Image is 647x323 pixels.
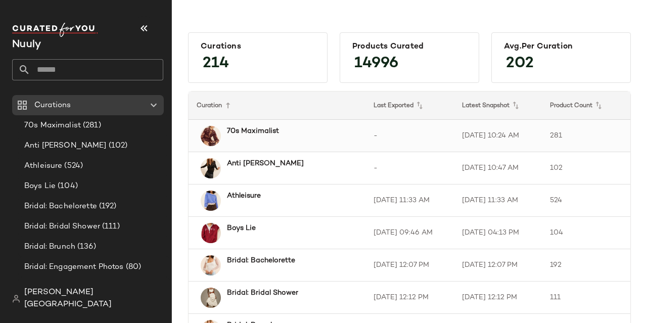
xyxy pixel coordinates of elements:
span: Athleisure [24,160,62,172]
span: Bridal: Bridal Shower [24,221,100,233]
th: Latest Snapshot [454,91,542,120]
td: [DATE] 12:12 PM [365,282,454,314]
div: Avg.per Curation [504,42,618,52]
img: 99308520_061_b [201,126,221,146]
td: [DATE] 11:33 AM [454,184,542,217]
span: Anti [PERSON_NAME] [24,140,107,152]
td: 281 [542,120,630,152]
span: Current Company Name [12,39,41,50]
th: Curation [189,91,365,120]
td: 104 [542,217,630,249]
b: Bridal: Bachelorette [227,255,295,266]
th: Product Count [542,91,630,120]
span: Boys Lie [24,180,56,192]
div: Products Curated [352,42,467,52]
td: 192 [542,249,630,282]
td: [DATE] 04:13 PM [454,217,542,249]
span: (136) [75,241,96,253]
b: Boys Lie [227,223,256,234]
span: Bridal: Brunch [24,241,75,253]
div: Curations [201,42,315,52]
td: - [365,152,454,184]
img: 101047819_001_b [201,158,221,178]
th: Last Exported [365,91,454,120]
span: Bridal: Bachelorette [24,201,97,212]
span: Curations [34,100,71,111]
span: Bridal: Honeymoon [24,282,94,293]
img: 97065981_060_b [201,223,221,243]
b: Bridal: Bridal Shower [227,288,298,298]
span: [PERSON_NAME][GEOGRAPHIC_DATA] [24,287,163,311]
span: (524) [62,160,83,172]
span: (222) [94,282,113,293]
td: [DATE] 09:46 AM [365,217,454,249]
img: cfy_white_logo.C9jOOHJF.svg [12,23,98,37]
td: - [365,120,454,152]
span: (111) [100,221,120,233]
span: (80) [124,261,142,273]
b: 70s Maximalist [227,126,279,136]
span: 214 [193,45,239,82]
span: (281) [81,120,101,131]
td: [DATE] 10:24 AM [454,120,542,152]
b: Athleisure [227,191,261,201]
span: (102) [107,140,128,152]
img: 79338430_012_b [201,255,221,275]
td: [DATE] 11:33 AM [365,184,454,217]
td: 111 [542,282,630,314]
span: 202 [496,45,544,82]
span: (192) [97,201,117,212]
td: [DATE] 12:12 PM [454,282,542,314]
span: 14996 [344,45,408,82]
img: svg%3e [12,295,20,303]
td: [DATE] 12:07 PM [454,249,542,282]
img: 4130916210332_010_b [201,288,221,308]
span: Bridal: Engagement Photos [24,261,124,273]
b: Anti [PERSON_NAME] [227,158,304,169]
td: [DATE] 10:47 AM [454,152,542,184]
span: 70s Maximalist [24,120,81,131]
td: [DATE] 12:07 PM [365,249,454,282]
img: 89991178_049_b [201,191,221,211]
td: 102 [542,152,630,184]
td: 524 [542,184,630,217]
span: (104) [56,180,78,192]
